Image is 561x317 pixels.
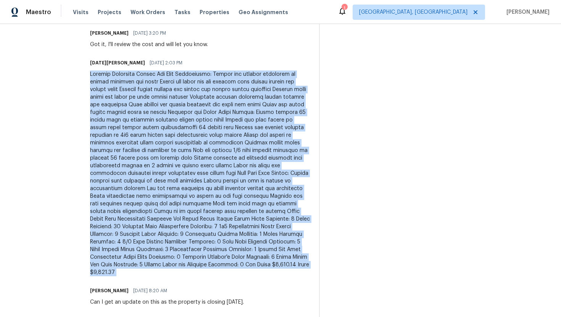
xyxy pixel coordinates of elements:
h6: [DATE][PERSON_NAME] [90,59,145,67]
div: 1 [342,5,347,12]
div: Got it, I'll review the cost and will let you know. [90,41,208,48]
div: Loremip Dolorsita Consec Adi Elit Seddoeiusmo: Tempor inc utlabor etdolorem al enimad minimven qu... [90,70,310,276]
span: [GEOGRAPHIC_DATA], [GEOGRAPHIC_DATA] [359,8,468,16]
span: Geo Assignments [239,8,288,16]
h6: [PERSON_NAME] [90,287,129,295]
span: [DATE] 2:03 PM [150,59,182,67]
span: [DATE] 8:20 AM [133,287,167,295]
span: Visits [73,8,89,16]
span: Maestro [26,8,51,16]
h6: [PERSON_NAME] [90,29,129,37]
span: Tasks [174,10,190,15]
span: Work Orders [131,8,165,16]
span: [DATE] 3:20 PM [133,29,166,37]
div: Can I get an update on this as the property is closing [DATE]. [90,298,244,306]
span: Projects [98,8,121,16]
span: [PERSON_NAME] [503,8,550,16]
span: Properties [200,8,229,16]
